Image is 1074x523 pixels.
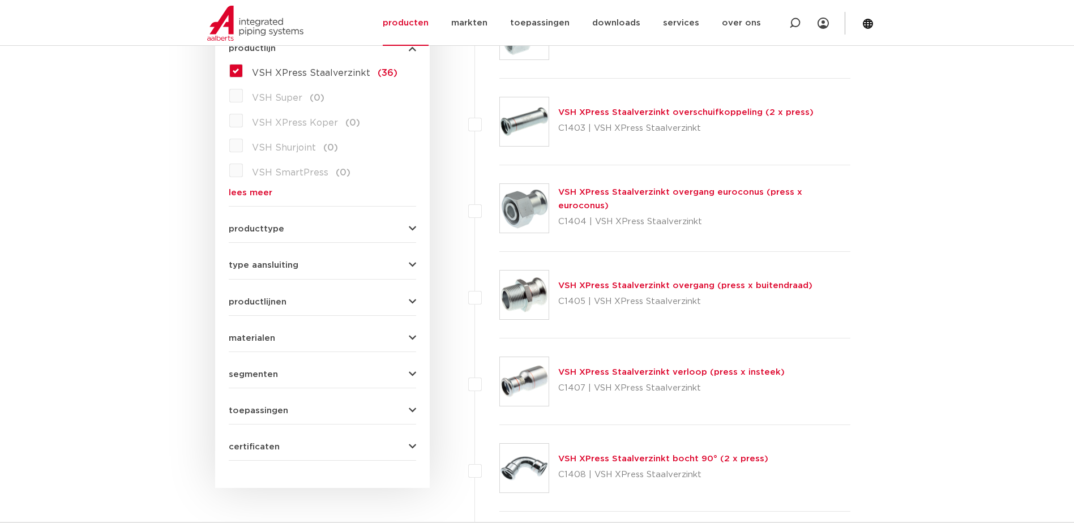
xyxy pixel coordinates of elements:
[500,184,549,233] img: Thumbnail for VSH XPress Staalverzinkt overgang euroconus (press x euroconus)
[500,97,549,146] img: Thumbnail for VSH XPress Staalverzinkt overschuifkoppeling (2 x press)
[558,368,785,376] a: VSH XPress Staalverzinkt verloop (press x insteek)
[558,379,785,397] p: C1407 | VSH XPress Staalverzinkt
[252,68,370,78] span: VSH XPress Staalverzinkt
[558,455,768,463] a: VSH XPress Staalverzinkt bocht 90° (2 x press)
[323,143,338,152] span: (0)
[229,261,298,269] span: type aansluiting
[229,370,278,379] span: segmenten
[558,293,812,311] p: C1405 | VSH XPress Staalverzinkt
[229,406,288,415] span: toepassingen
[229,188,416,197] a: lees meer
[229,443,416,451] button: certificaten
[336,168,350,177] span: (0)
[229,225,416,233] button: producttype
[229,225,284,233] span: producttype
[229,298,416,306] button: productlijnen
[558,466,768,484] p: C1408 | VSH XPress Staalverzinkt
[229,298,286,306] span: productlijnen
[252,143,316,152] span: VSH Shurjoint
[229,370,416,379] button: segmenten
[310,93,324,102] span: (0)
[229,261,416,269] button: type aansluiting
[558,213,851,231] p: C1404 | VSH XPress Staalverzinkt
[229,334,275,342] span: materialen
[229,334,416,342] button: materialen
[252,118,338,127] span: VSH XPress Koper
[229,44,416,53] button: productlijn
[500,271,549,319] img: Thumbnail for VSH XPress Staalverzinkt overgang (press x buitendraad)
[345,118,360,127] span: (0)
[558,281,812,290] a: VSH XPress Staalverzinkt overgang (press x buitendraad)
[229,443,280,451] span: certificaten
[500,357,549,406] img: Thumbnail for VSH XPress Staalverzinkt verloop (press x insteek)
[558,188,802,210] a: VSH XPress Staalverzinkt overgang euroconus (press x euroconus)
[500,444,549,492] img: Thumbnail for VSH XPress Staalverzinkt bocht 90° (2 x press)
[252,168,328,177] span: VSH SmartPress
[558,119,814,138] p: C1403 | VSH XPress Staalverzinkt
[229,406,416,415] button: toepassingen
[378,68,397,78] span: (36)
[252,93,302,102] span: VSH Super
[558,108,814,117] a: VSH XPress Staalverzinkt overschuifkoppeling (2 x press)
[229,44,276,53] span: productlijn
